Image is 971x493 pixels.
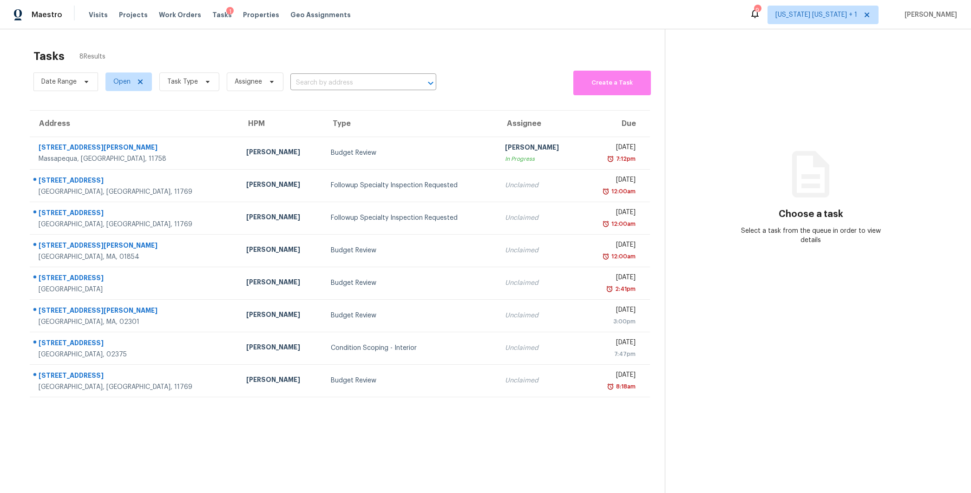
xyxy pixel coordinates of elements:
[505,143,575,154] div: [PERSON_NAME]
[607,382,614,391] img: Overdue Alarm Icon
[602,252,610,261] img: Overdue Alarm Icon
[505,154,575,164] div: In Progress
[331,246,490,255] div: Budget Review
[212,12,232,18] span: Tasks
[119,10,148,20] span: Projects
[113,77,131,86] span: Open
[39,143,231,154] div: [STREET_ADDRESS][PERSON_NAME]
[505,246,575,255] div: Unclaimed
[331,213,490,223] div: Followup Specialty Inspection Requested
[331,311,490,320] div: Budget Review
[331,181,490,190] div: Followup Specialty Inspection Requested
[590,305,636,317] div: [DATE]
[614,382,636,391] div: 8:18am
[243,10,279,20] span: Properties
[582,111,650,137] th: Due
[505,311,575,320] div: Unclaimed
[39,220,231,229] div: [GEOGRAPHIC_DATA], [GEOGRAPHIC_DATA], 11769
[590,175,636,187] div: [DATE]
[610,252,636,261] div: 12:00am
[89,10,108,20] span: Visits
[505,213,575,223] div: Unclaimed
[290,76,410,90] input: Search by address
[39,306,231,317] div: [STREET_ADDRESS][PERSON_NAME]
[614,154,636,164] div: 7:12pm
[754,6,761,15] div: 9
[32,10,62,20] span: Maestro
[246,375,316,387] div: [PERSON_NAME]
[505,278,575,288] div: Unclaimed
[613,284,636,294] div: 2:41pm
[323,111,498,137] th: Type
[167,77,198,86] span: Task Type
[39,350,231,359] div: [GEOGRAPHIC_DATA], 02375
[610,219,636,229] div: 12:00am
[505,181,575,190] div: Unclaimed
[39,176,231,187] div: [STREET_ADDRESS]
[590,349,636,359] div: 7:47pm
[331,278,490,288] div: Budget Review
[246,180,316,191] div: [PERSON_NAME]
[246,277,316,289] div: [PERSON_NAME]
[290,10,351,20] span: Geo Assignments
[39,382,231,392] div: [GEOGRAPHIC_DATA], [GEOGRAPHIC_DATA], 11769
[39,241,231,252] div: [STREET_ADDRESS][PERSON_NAME]
[331,376,490,385] div: Budget Review
[331,148,490,158] div: Budget Review
[775,10,857,20] span: [US_STATE] [US_STATE] + 1
[30,111,239,137] th: Address
[246,245,316,256] div: [PERSON_NAME]
[239,111,323,137] th: HPM
[331,343,490,353] div: Condition Scoping - Interior
[505,343,575,353] div: Unclaimed
[590,317,636,326] div: 3:00pm
[498,111,582,137] th: Assignee
[39,252,231,262] div: [GEOGRAPHIC_DATA], MA, 01854
[901,10,957,20] span: [PERSON_NAME]
[590,240,636,252] div: [DATE]
[39,208,231,220] div: [STREET_ADDRESS]
[39,285,231,294] div: [GEOGRAPHIC_DATA]
[226,7,234,16] div: 1
[39,273,231,285] div: [STREET_ADDRESS]
[246,342,316,354] div: [PERSON_NAME]
[39,338,231,350] div: [STREET_ADDRESS]
[246,212,316,224] div: [PERSON_NAME]
[33,52,65,61] h2: Tasks
[79,52,105,61] span: 8 Results
[235,77,262,86] span: Assignee
[590,143,636,154] div: [DATE]
[159,10,201,20] span: Work Orders
[602,219,610,229] img: Overdue Alarm Icon
[606,284,613,294] img: Overdue Alarm Icon
[578,78,646,88] span: Create a Task
[602,187,610,196] img: Overdue Alarm Icon
[41,77,77,86] span: Date Range
[610,187,636,196] div: 12:00am
[39,187,231,197] div: [GEOGRAPHIC_DATA], [GEOGRAPHIC_DATA], 11769
[590,208,636,219] div: [DATE]
[39,154,231,164] div: Massapequa, [GEOGRAPHIC_DATA], 11758
[738,226,884,245] div: Select a task from the queue in order to view details
[573,71,651,95] button: Create a Task
[39,371,231,382] div: [STREET_ADDRESS]
[424,77,437,90] button: Open
[505,376,575,385] div: Unclaimed
[607,154,614,164] img: Overdue Alarm Icon
[590,370,636,382] div: [DATE]
[246,310,316,322] div: [PERSON_NAME]
[590,273,636,284] div: [DATE]
[779,210,843,219] h3: Choose a task
[590,338,636,349] div: [DATE]
[39,317,231,327] div: [GEOGRAPHIC_DATA], MA, 02301
[246,147,316,159] div: [PERSON_NAME]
